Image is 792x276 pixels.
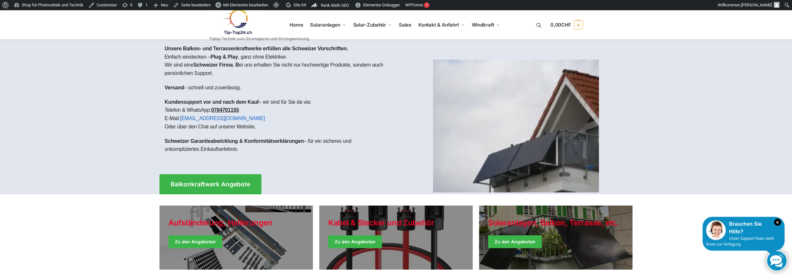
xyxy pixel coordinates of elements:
[350,11,394,39] a: Solar-Zubehör
[165,99,259,105] strong: Kundensupport vor und nach dem Kauf
[479,206,633,270] a: Winter Jackets
[223,3,268,7] span: Mit Elementor bearbeiten
[424,2,430,8] div: 3
[293,3,306,7] span: Site Kit
[399,22,412,28] span: Sales
[774,219,781,226] i: Schließen
[433,60,599,192] img: Home 1
[193,62,239,68] strong: Schweizer Firma. B
[353,22,386,28] span: Solar-Zubehör
[159,206,313,270] a: Holiday Style
[310,22,340,28] span: Solaranlagen
[396,11,414,39] a: Sales
[171,181,250,187] span: Balkonkraftwerk Angebote
[550,22,571,28] span: 0,00
[211,54,238,60] strong: Plug & Play
[469,11,502,39] a: Windkraft
[165,98,391,131] p: – wir sind für Sie da via: Telefon & WhatsApp: E-Mail: Oder über den Chat auf unserer Website.
[319,206,473,270] a: Holiday Style
[741,3,772,7] span: [PERSON_NAME]
[159,174,261,194] a: Balkonkraftwerk Angebote
[550,15,583,35] a: 0,00CHF 0
[472,22,494,28] span: Windkraft
[561,22,571,28] span: CHF
[165,61,391,77] p: Wir sind eine ei uns erhalten Sie nicht nur hochwertige Produkte, sondern auch persönlichen Support.
[159,39,396,165] div: Einfach einstecken – , ganz ohne Elektriker.
[180,116,265,121] a: [EMAIL_ADDRESS][DOMAIN_NAME]
[209,37,309,41] p: Tiptop Technik zum Stromsparen und Stromgewinnung
[165,85,184,90] strong: Versand
[550,10,583,40] nav: Cart contents
[774,2,780,8] img: Benutzerbild von Rupert Spoddig
[211,107,239,113] tcxspan: Call 0784701155 via 3CX
[415,11,467,39] a: Kontakt & Anfahrt
[574,20,583,29] span: 0
[165,138,304,144] strong: Schweizer Garantieabwicklung & Konformitätserklärungen
[706,236,774,247] span: Unser Support-Team steht Ihnen zur Verfügung
[165,137,391,153] p: – für ein sicheres und unkompliziertes Einkaufserlebnis.
[165,84,391,92] p: – schnell und zuverlässig.
[165,46,348,51] strong: Unsere Balkon- und Terrassenkraftwerke erfüllen alle Schweizer Vorschriften.
[706,220,781,236] div: Brauchen Sie Hilfe?
[706,220,726,240] img: Customer service
[321,3,349,8] span: Rank Math SEO
[418,22,459,28] span: Kontakt & Anfahrt
[209,9,265,35] img: Solaranlagen, Speicheranlagen und Energiesparprodukte
[307,11,349,39] a: Solaranlagen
